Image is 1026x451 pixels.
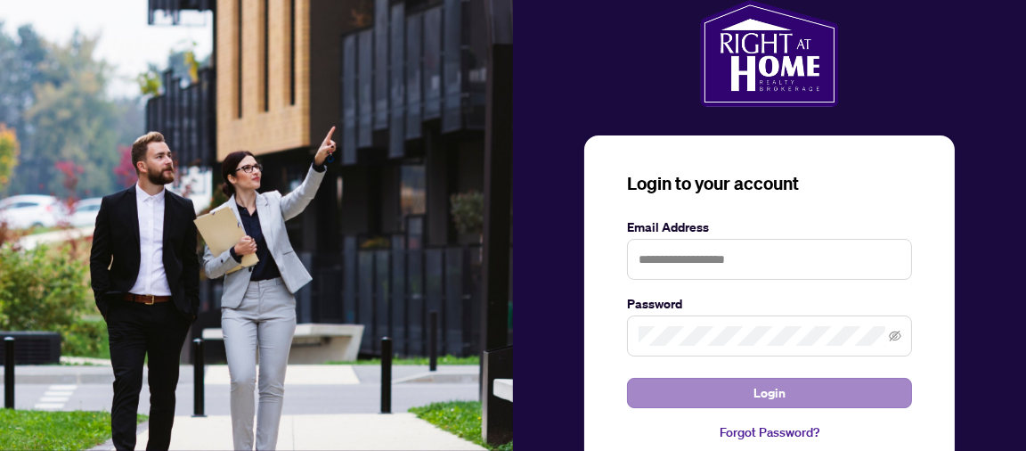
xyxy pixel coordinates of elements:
[627,378,912,408] button: Login
[753,379,786,407] span: Login
[627,294,912,314] label: Password
[627,422,912,442] a: Forgot Password?
[627,217,912,237] label: Email Address
[889,330,901,342] span: eye-invisible
[627,171,912,196] h3: Login to your account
